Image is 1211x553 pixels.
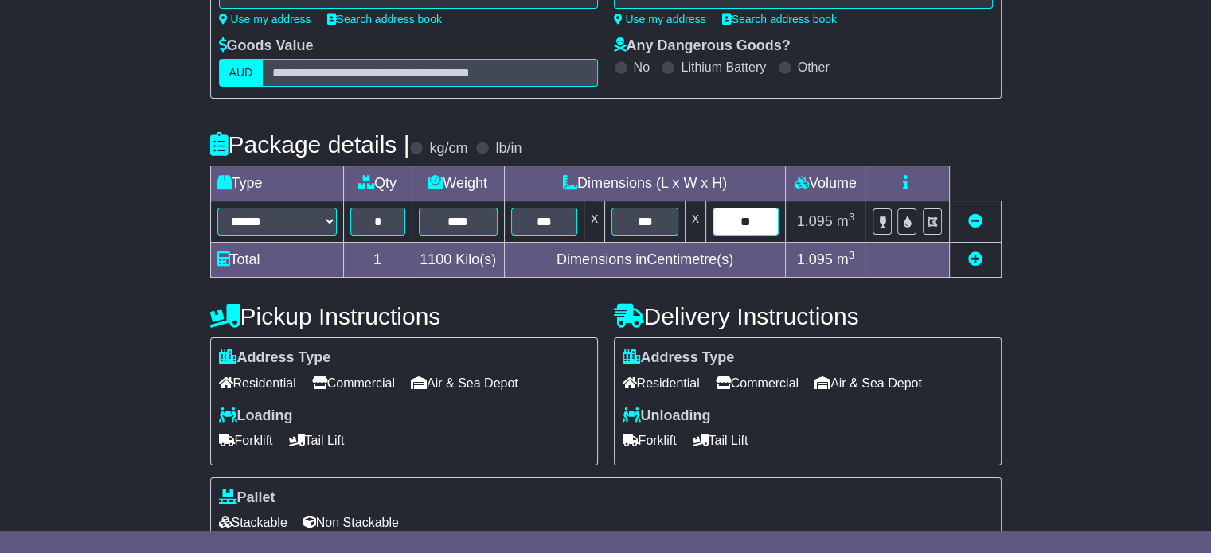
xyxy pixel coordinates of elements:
[312,371,395,395] span: Commercial
[693,428,748,453] span: Tail Lift
[210,166,343,201] td: Type
[210,303,598,329] h4: Pickup Instructions
[303,510,399,535] span: Non Stackable
[219,59,264,87] label: AUD
[504,243,786,278] td: Dimensions in Centimetre(s)
[681,60,766,75] label: Lithium Battery
[289,428,345,453] span: Tail Lift
[837,213,855,229] span: m
[343,243,412,278] td: 1
[219,371,296,395] span: Residential
[849,249,855,261] sup: 3
[623,428,677,453] span: Forklift
[634,60,650,75] label: No
[797,251,833,267] span: 1.095
[219,37,314,55] label: Goods Value
[716,371,799,395] span: Commercial
[210,131,410,158] h4: Package details |
[495,140,522,158] label: lb/in
[722,13,837,25] a: Search address book
[623,349,735,367] label: Address Type
[614,37,791,55] label: Any Dangerous Goods?
[504,166,786,201] td: Dimensions (L x W x H)
[429,140,467,158] label: kg/cm
[219,428,273,453] span: Forklift
[623,407,711,425] label: Unloading
[798,60,830,75] label: Other
[219,489,275,507] label: Pallet
[210,243,343,278] td: Total
[814,371,922,395] span: Air & Sea Depot
[219,407,293,425] label: Loading
[614,13,706,25] a: Use my address
[327,13,442,25] a: Search address book
[968,251,982,267] a: Add new item
[412,243,504,278] td: Kilo(s)
[849,211,855,223] sup: 3
[412,166,504,201] td: Weight
[219,13,311,25] a: Use my address
[786,166,865,201] td: Volume
[411,371,518,395] span: Air & Sea Depot
[420,251,451,267] span: 1100
[219,349,331,367] label: Address Type
[623,371,700,395] span: Residential
[837,251,855,267] span: m
[968,213,982,229] a: Remove this item
[685,201,705,243] td: x
[343,166,412,201] td: Qty
[797,213,833,229] span: 1.095
[584,201,605,243] td: x
[219,510,287,535] span: Stackable
[614,303,1002,329] h4: Delivery Instructions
